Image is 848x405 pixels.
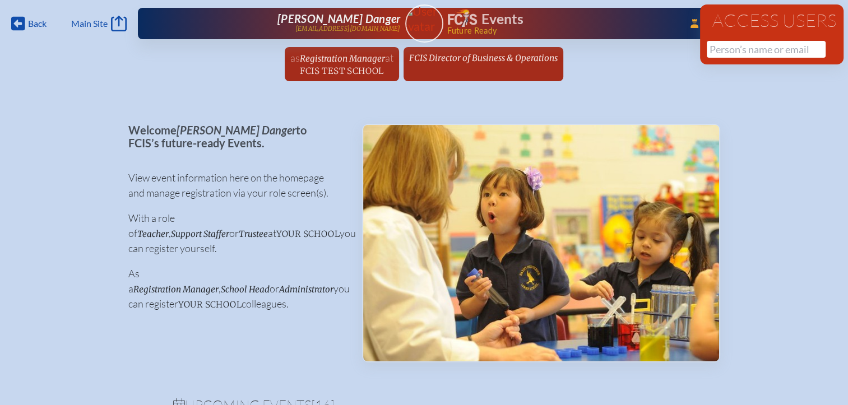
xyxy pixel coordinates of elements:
[174,12,401,35] a: [PERSON_NAME] Danger[EMAIL_ADDRESS][DOMAIN_NAME]
[300,53,385,64] span: Registration Manager
[177,123,296,137] span: [PERSON_NAME] Danger
[171,229,229,239] span: Support Staffer
[400,4,448,34] img: User Avatar
[707,41,826,58] input: Person’s name or email
[128,170,344,201] p: View event information here on the homepage and manage registration via your role screen(s).
[279,284,333,295] span: Administrator
[71,16,126,31] a: Main Site
[276,229,340,239] span: your school
[385,52,393,64] span: at
[28,18,47,29] span: Back
[707,11,837,29] h1: Access Users
[409,53,558,63] span: FCIS Director of Business & Operations
[286,47,398,81] a: asRegistration ManageratFCIS Test School
[128,266,344,311] p: As a , or you can register colleagues.
[128,211,344,256] p: With a role of , or at you can register yourself.
[221,284,270,295] span: School Head
[363,125,719,361] img: Events
[448,9,675,35] div: FCIS Events — Future ready
[71,18,108,29] span: Main Site
[300,66,383,76] span: FCIS Test School
[277,12,400,25] span: [PERSON_NAME] Danger
[290,52,300,64] span: as
[295,25,401,32] p: [EMAIL_ADDRESS][DOMAIN_NAME]
[137,229,169,239] span: Teacher
[405,47,562,68] a: FCIS Director of Business & Operations
[128,124,344,149] p: Welcome to FCIS’s future-ready Events.
[405,4,443,43] a: User Avatar
[133,284,219,295] span: Registration Manager
[447,27,674,35] span: Future Ready
[239,229,268,239] span: Trustee
[178,299,242,310] span: your school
